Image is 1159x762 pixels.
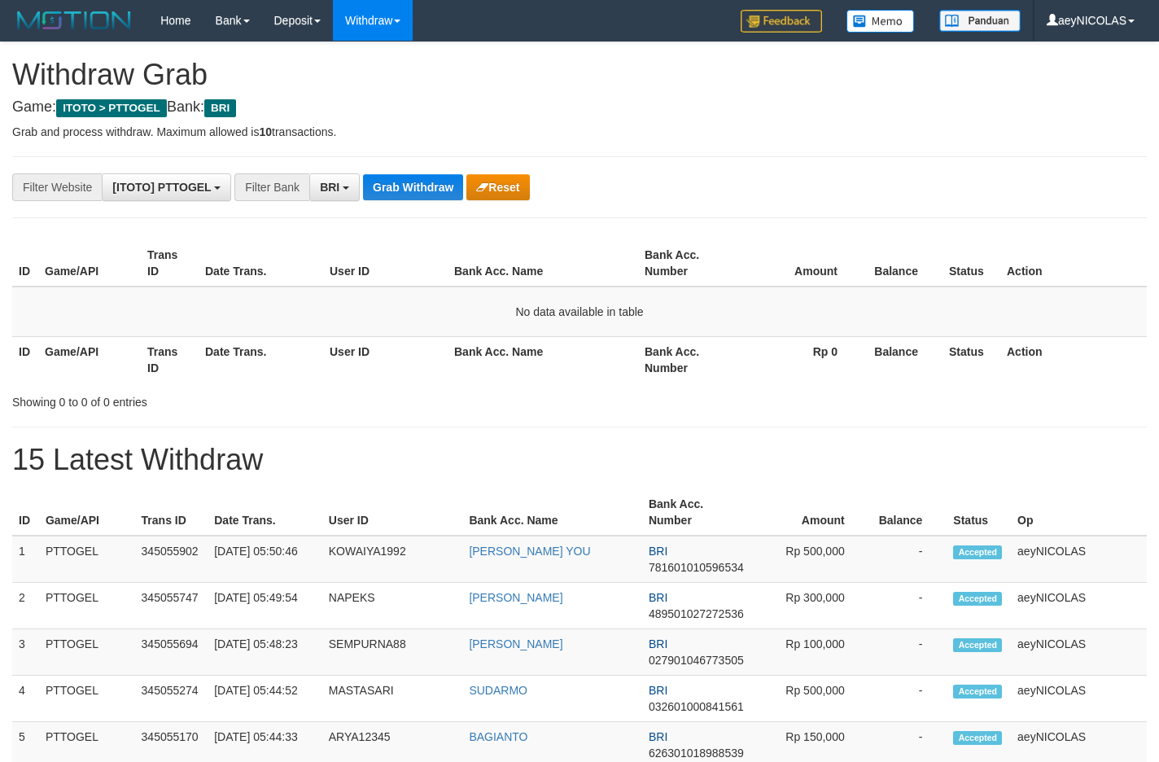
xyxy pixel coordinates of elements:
[135,583,208,629] td: 345055747
[56,99,167,117] span: ITOTO > PTTOGEL
[12,583,39,629] td: 2
[323,336,448,383] th: User ID
[208,676,322,722] td: [DATE] 05:44:52
[12,59,1147,91] h1: Withdraw Grab
[943,336,1000,383] th: Status
[102,173,231,201] button: [ITOTO] PTTOGEL
[135,676,208,722] td: 345055274
[322,676,463,722] td: MASTASARI
[649,747,744,760] span: Copy 626301018988539 to clipboard
[469,684,527,697] a: SUDARMO
[322,489,463,536] th: User ID
[741,10,822,33] img: Feedback.jpg
[953,731,1002,745] span: Accepted
[208,489,322,536] th: Date Trans.
[953,545,1002,559] span: Accepted
[135,629,208,676] td: 345055694
[141,336,199,383] th: Trans ID
[39,489,135,536] th: Game/API
[199,336,323,383] th: Date Trans.
[208,583,322,629] td: [DATE] 05:49:54
[469,545,590,558] a: [PERSON_NAME] YOU
[741,336,862,383] th: Rp 0
[953,592,1002,606] span: Accepted
[363,174,463,200] button: Grab Withdraw
[649,607,744,620] span: Copy 489501027272536 to clipboard
[953,638,1002,652] span: Accepted
[462,489,642,536] th: Bank Acc. Name
[38,240,141,287] th: Game/API
[322,583,463,629] td: NAPEKS
[448,240,638,287] th: Bank Acc. Name
[39,676,135,722] td: PTTOGEL
[135,489,208,536] th: Trans ID
[112,181,211,194] span: [ITOTO] PTTOGEL
[12,173,102,201] div: Filter Website
[204,99,236,117] span: BRI
[234,173,309,201] div: Filter Bank
[869,676,947,722] td: -
[12,8,136,33] img: MOTION_logo.png
[469,730,527,743] a: BAGIANTO
[846,10,915,33] img: Button%20Memo.svg
[943,240,1000,287] th: Status
[754,583,868,629] td: Rp 300,000
[754,489,868,536] th: Amount
[869,629,947,676] td: -
[649,700,744,713] span: Copy 032601000841561 to clipboard
[323,240,448,287] th: User ID
[1011,489,1147,536] th: Op
[869,536,947,583] td: -
[754,536,868,583] td: Rp 500,000
[1011,676,1147,722] td: aeyNICOLAS
[469,637,562,650] a: [PERSON_NAME]
[208,629,322,676] td: [DATE] 05:48:23
[466,174,529,200] button: Reset
[39,629,135,676] td: PTTOGEL
[939,10,1021,32] img: panduan.png
[862,240,943,287] th: Balance
[320,181,339,194] span: BRI
[12,287,1147,337] td: No data available in table
[649,637,667,650] span: BRI
[649,730,667,743] span: BRI
[309,173,360,201] button: BRI
[649,561,744,574] span: Copy 781601010596534 to clipboard
[12,336,38,383] th: ID
[135,536,208,583] td: 345055902
[638,336,741,383] th: Bank Acc. Number
[1000,240,1147,287] th: Action
[649,591,667,604] span: BRI
[469,591,562,604] a: [PERSON_NAME]
[259,125,272,138] strong: 10
[448,336,638,383] th: Bank Acc. Name
[642,489,754,536] th: Bank Acc. Number
[741,240,862,287] th: Amount
[39,536,135,583] td: PTTOGEL
[953,685,1002,698] span: Accepted
[12,629,39,676] td: 3
[12,240,38,287] th: ID
[12,388,470,410] div: Showing 0 to 0 of 0 entries
[199,240,323,287] th: Date Trans.
[1011,583,1147,629] td: aeyNICOLAS
[754,629,868,676] td: Rp 100,000
[12,676,39,722] td: 4
[1011,629,1147,676] td: aeyNICOLAS
[638,240,741,287] th: Bank Acc. Number
[869,489,947,536] th: Balance
[12,489,39,536] th: ID
[39,583,135,629] td: PTTOGEL
[12,124,1147,140] p: Grab and process withdraw. Maximum allowed is transactions.
[1000,336,1147,383] th: Action
[141,240,199,287] th: Trans ID
[1011,536,1147,583] td: aeyNICOLAS
[12,536,39,583] td: 1
[12,444,1147,476] h1: 15 Latest Withdraw
[754,676,868,722] td: Rp 500,000
[862,336,943,383] th: Balance
[38,336,141,383] th: Game/API
[649,654,744,667] span: Copy 027901046773505 to clipboard
[649,684,667,697] span: BRI
[322,536,463,583] td: KOWAIYA1992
